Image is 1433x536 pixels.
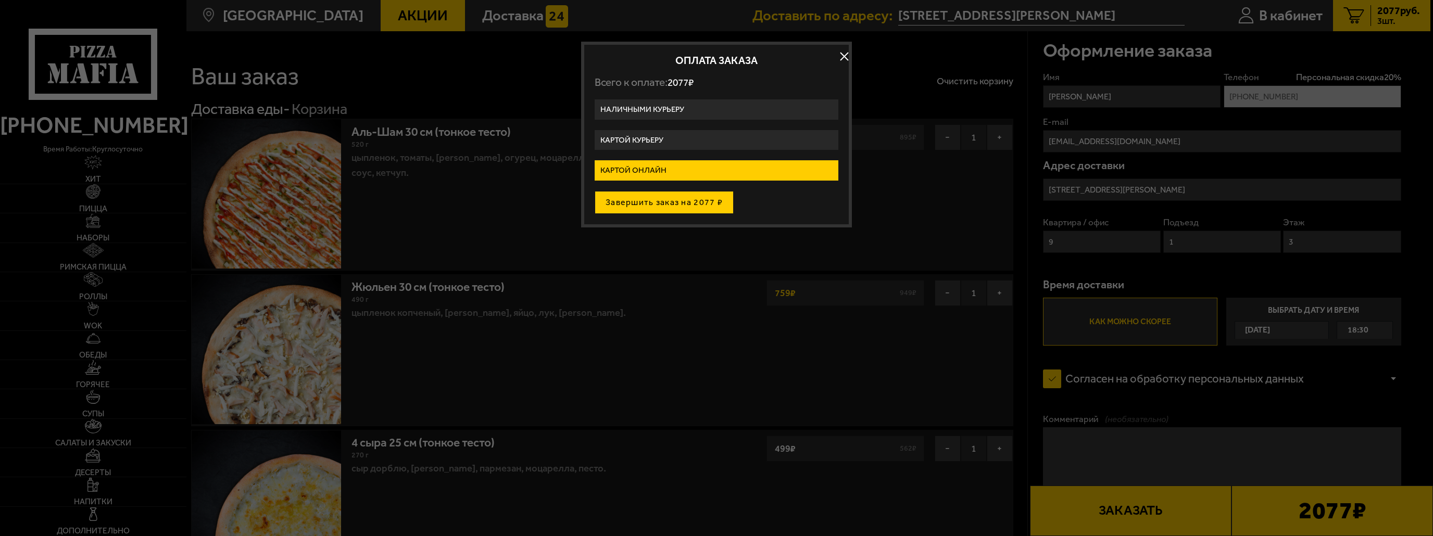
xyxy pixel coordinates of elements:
span: 2077 ₽ [668,76,694,88]
p: Всего к оплате: [595,76,838,89]
h2: Оплата заказа [595,55,838,66]
label: Картой онлайн [595,160,838,181]
label: Наличными курьеру [595,99,838,120]
label: Картой курьеру [595,130,838,150]
button: Завершить заказ на 2077 ₽ [595,191,734,214]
